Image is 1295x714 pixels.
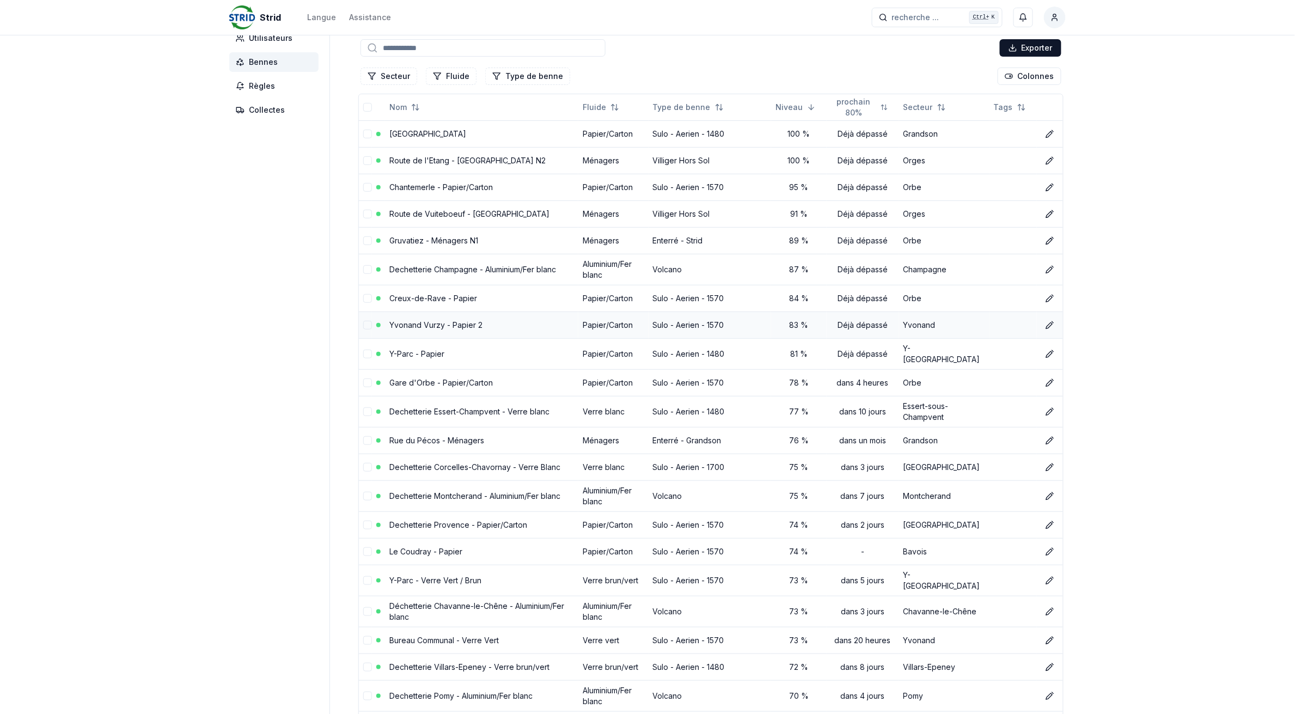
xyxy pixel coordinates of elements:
[899,147,989,174] td: Orges
[363,692,372,700] button: select-row
[649,200,772,227] td: Villiger Hors Sol
[649,396,772,427] td: Sulo - Aerien - 1480
[389,662,549,672] a: Dechetterie Villars-Epeney - Verre brun/vert
[363,492,372,501] button: select-row
[775,662,822,673] div: 72 %
[389,436,484,445] a: Rue du Pécos - Ménagers
[775,691,822,701] div: 70 %
[899,627,989,654] td: Yvonand
[831,377,895,388] div: dans 4 heures
[249,33,292,44] span: Utilisateurs
[578,200,648,227] td: Ménagers
[649,369,772,396] td: Sulo - Aerien - 1570
[831,209,895,219] div: Déjà dépassé
[578,480,648,511] td: Aluminium/Fer blanc
[389,407,549,416] a: Dechetterie Essert-Champvent - Verre blanc
[994,102,1013,113] span: Tags
[389,547,462,556] a: Le Coudray - Papier
[1000,39,1061,57] div: Exporter
[363,379,372,387] button: select-row
[892,12,939,23] span: recherche ...
[903,102,933,113] span: Secteur
[649,511,772,538] td: Sulo - Aerien - 1570
[389,462,560,472] a: Dechetterie Corcelles-Chavornay - Verre Blanc
[899,396,989,427] td: Essert-sous-Champvent
[649,120,772,147] td: Sulo - Aerien - 1480
[576,99,626,116] button: Not sorted. Click to sort ascending.
[899,596,989,627] td: Chavanne-le-Chêne
[899,254,989,285] td: Champagne
[831,293,895,304] div: Déjà dépassé
[649,227,772,254] td: Enterré - Strid
[363,636,372,645] button: select-row
[649,427,772,454] td: Enterré - Grandson
[383,99,426,116] button: Not sorted. Click to sort ascending.
[899,654,989,680] td: Villars-Epeney
[363,547,372,556] button: select-row
[578,538,648,565] td: Papier/Carton
[363,103,372,112] button: select-all
[229,11,285,24] a: Strid
[775,435,822,446] div: 76 %
[899,174,989,200] td: Orbe
[363,130,372,138] button: select-row
[229,28,323,48] a: Utilisateurs
[831,406,895,417] div: dans 10 jours
[649,538,772,565] td: Sulo - Aerien - 1570
[831,691,895,701] div: dans 4 jours
[649,565,772,596] td: Sulo - Aerien - 1570
[389,349,444,358] a: Y-Parc - Papier
[775,546,822,557] div: 74 %
[578,120,648,147] td: Papier/Carton
[229,4,255,30] img: Strid Logo
[389,209,549,218] a: Route de Vuiteboeuf - [GEOGRAPHIC_DATA]
[899,511,989,538] td: [GEOGRAPHIC_DATA]
[831,349,895,359] div: Déjà dépassé
[363,521,372,529] button: select-row
[775,209,822,219] div: 91 %
[775,606,822,617] div: 73 %
[389,378,493,387] a: Gare d'Orbe - Papier/Carton
[649,454,772,480] td: Sulo - Aerien - 1700
[363,607,372,616] button: select-row
[363,236,372,245] button: select-row
[899,454,989,480] td: [GEOGRAPHIC_DATA]
[775,491,822,502] div: 75 %
[775,182,822,193] div: 95 %
[872,8,1003,27] button: recherche ...Ctrl+K
[363,294,372,303] button: select-row
[831,264,895,275] div: Déjà dépassé
[307,11,336,24] button: Langue
[831,462,895,473] div: dans 3 jours
[899,565,989,596] td: Y-[GEOGRAPHIC_DATA]
[649,654,772,680] td: Sulo - Aerien - 1480
[897,99,952,116] button: Not sorted. Click to sort ascending.
[831,96,876,118] span: prochain 80%
[363,436,372,445] button: select-row
[831,520,895,530] div: dans 2 jours
[389,265,556,274] a: Dechetterie Champagne - Aluminium/Fer blanc
[389,182,493,192] a: Chantemerle - Papier/Carton
[363,183,372,192] button: select-row
[775,635,822,646] div: 73 %
[775,155,822,166] div: 100 %
[775,129,822,139] div: 100 %
[361,68,417,85] button: Filtrer les lignes
[824,99,895,116] button: Not sorted. Click to sort ascending.
[775,520,822,530] div: 74 %
[389,491,560,501] a: Dechetterie Montcherand - Aluminium/Fer blanc
[831,155,895,166] div: Déjà dépassé
[649,312,772,338] td: Sulo - Aerien - 1570
[649,596,772,627] td: Volcano
[349,11,391,24] a: Assistance
[831,320,895,331] div: Déjà dépassé
[831,435,895,446] div: dans un mois
[831,129,895,139] div: Déjà dépassé
[775,575,822,586] div: 73 %
[363,265,372,274] button: select-row
[583,102,606,113] span: Fluide
[649,254,772,285] td: Volcano
[831,635,895,646] div: dans 20 heures
[653,102,711,113] span: Type de benne
[363,407,372,416] button: select-row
